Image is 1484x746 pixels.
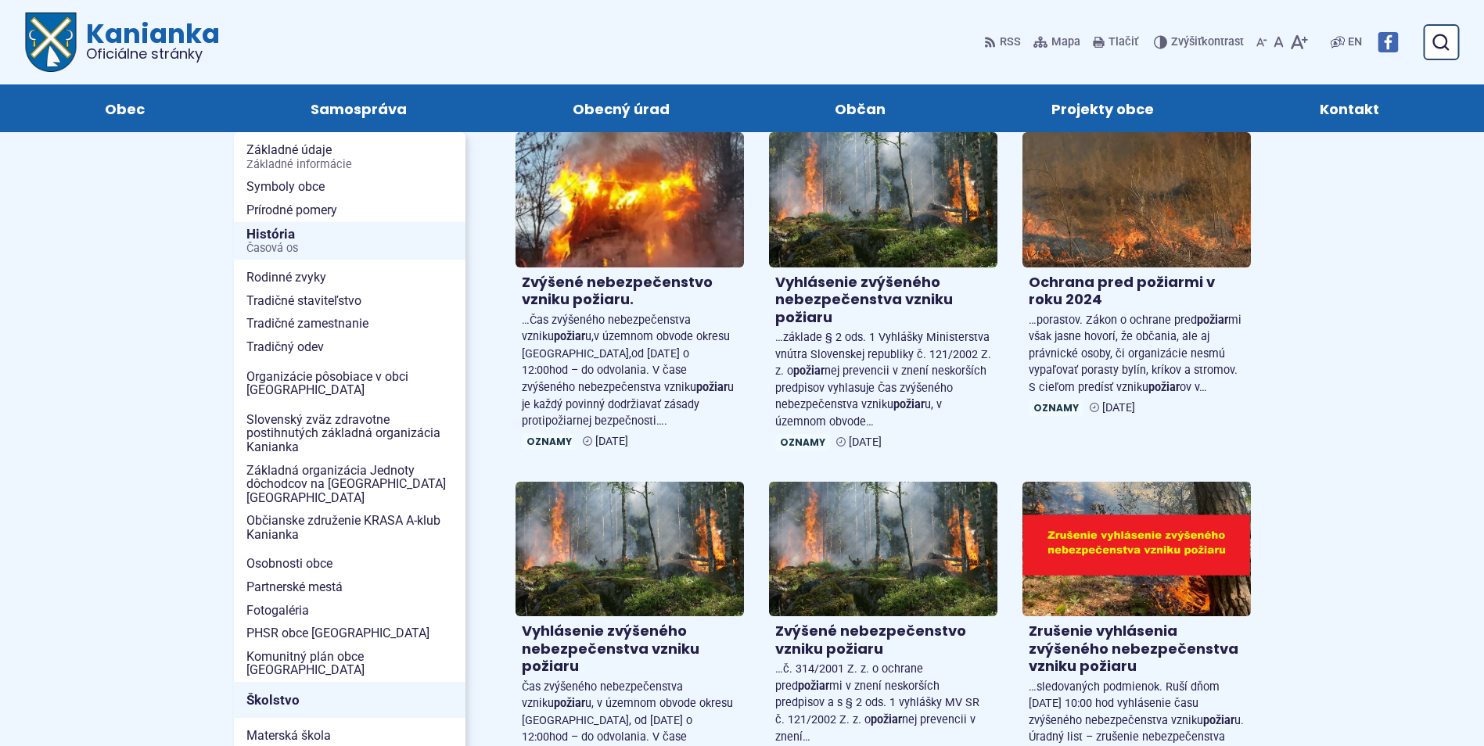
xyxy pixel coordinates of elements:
a: Zvýšené nebezpečenstvo vzniku požiaru. …Čas zvýšeného nebezpečenstva vznikupožiaru,v územnom obvo... [516,132,744,456]
span: kontrast [1171,36,1244,49]
span: Oznamy [522,433,577,450]
span: [DATE] [595,435,628,448]
a: Prírodné pomery [234,199,465,222]
a: PHSR obce [GEOGRAPHIC_DATA] [234,622,465,645]
strong: požiar [893,398,925,411]
a: Školstvo [234,682,465,718]
a: Obecný úrad [505,84,737,132]
strong: požiar [871,713,902,726]
strong: požiar [798,680,829,693]
span: Základná organizácia Jednoty dôchodcov na [GEOGRAPHIC_DATA] [GEOGRAPHIC_DATA] [246,459,453,510]
h4: Zvýšené nebezpečenstvo vzniku požiaru [775,622,991,658]
span: Organizácie pôsobiace v obci [GEOGRAPHIC_DATA] [246,365,453,402]
a: Tradičné staviteľstvo [234,289,465,313]
span: Občianske združenie KRASA A-klub Kanianka [246,509,453,546]
span: Projekty obce [1051,84,1154,132]
span: [DATE] [1102,401,1135,414]
span: História [246,222,453,260]
span: Fotogaléria [246,599,453,622]
strong: požiar [1148,381,1180,394]
a: Fotogaléria [234,599,465,622]
span: …základe § 2 ods. 1 Vyhlášky Ministerstva vnútra Slovenskej republiky č. 121/2002 Z. z. o nej pre... [775,331,991,429]
span: Samospráva [311,84,407,132]
strong: požiar [554,697,585,710]
strong: požiar [554,330,585,343]
span: Partnerské mestá [246,576,453,599]
span: Školstvo [246,688,453,712]
a: Kontakt [1252,84,1446,132]
a: Mapa [1030,26,1083,59]
span: Občan [835,84,886,132]
a: Komunitný plán obce [GEOGRAPHIC_DATA] [234,645,465,682]
a: Rodinné zvyky [234,266,465,289]
a: Osobnosti obce [234,552,465,576]
span: Tradičný odev [246,335,453,359]
span: Kanianka [77,20,220,61]
a: Základné údajeZákladné informácie [234,138,465,175]
span: Oznamy [775,434,830,450]
a: EN [1345,33,1365,52]
span: Slovenský zväz zdravotne postihnutých základná organizácia Kanianka [246,408,453,459]
span: RSS [1000,33,1021,52]
span: Osobnosti obce [246,552,453,576]
a: Organizácie pôsobiace v obci [GEOGRAPHIC_DATA] [234,365,465,402]
span: Tradičné staviteľstvo [246,289,453,313]
a: Projekty obce [984,84,1221,132]
a: Tradičné zamestnanie [234,312,465,335]
button: Zvýšiťkontrast [1154,26,1247,59]
span: Komunitný plán obce [GEOGRAPHIC_DATA] [246,645,453,682]
a: Obec [38,84,212,132]
span: Časová os [246,242,453,255]
span: Obec [105,84,145,132]
span: [DATE] [849,436,882,449]
img: Prejsť na domovskú stránku [25,13,77,72]
a: HistóriaČasová os [234,222,465,260]
a: Slovenský zväz zdravotne postihnutých základná organizácia Kanianka [234,408,465,459]
button: Zmenšiť veľkosť písma [1253,26,1270,59]
a: Logo Kanianka, prejsť na domovskú stránku. [25,13,220,72]
span: Prírodné pomery [246,199,453,222]
button: Tlačiť [1090,26,1141,59]
span: …č. 314/2001 Z. z. o ochrane pred mi v znení neskorších predpisov a s § 2 ods. 1 vyhlášky MV SR č... [775,662,979,743]
span: Oznamy [1029,400,1083,416]
span: Tradičné zamestnanie [246,312,453,335]
img: Prejsť na Facebook stránku [1378,32,1398,52]
h4: Zvýšené nebezpečenstvo vzniku požiaru. [522,274,738,309]
strong: požiar [696,381,728,394]
strong: požiar [1197,314,1228,327]
span: Mapa [1051,33,1080,52]
a: Občianske združenie KRASA A-klub Kanianka [234,509,465,546]
span: Oficiálne stránky [86,47,220,61]
span: …porastov. Zákon o ochrane pred mi však jasne hovorí, že občania, ale aj právnické osoby, či orga... [1029,314,1241,394]
strong: požiar [793,364,825,378]
a: Partnerské mestá [234,576,465,599]
span: Rodinné zvyky [246,266,453,289]
span: PHSR obce [GEOGRAPHIC_DATA] [246,622,453,645]
a: Ochrana pred požiarmi v roku 2024 …porastov. Zákon o ochrane predpožiarmi však jasne hovorí, že o... [1022,132,1251,422]
span: Kontakt [1320,84,1379,132]
h4: Zrušenie vyhlásenia zvýšeného nebezpečenstva vzniku požiaru [1029,622,1245,676]
a: Symboly obce [234,175,465,199]
span: Symboly obce [246,175,453,199]
span: EN [1348,33,1362,52]
a: RSS [984,26,1024,59]
span: Tlačiť [1109,36,1138,49]
span: Základné údaje [246,138,453,175]
strong: požiar [1203,714,1234,727]
a: Vyhlásenie zvýšeného nebezpečenstva vzniku požiaru …základe § 2 ods. 1 Vyhlášky Ministerstva vnút... [769,132,997,457]
span: Obecný úrad [573,84,670,132]
h4: Vyhlásenie zvýšeného nebezpečenstva vzniku požiaru [522,622,738,676]
span: …Čas zvýšeného nebezpečenstva vzniku u,v územnom obvode okresu [GEOGRAPHIC_DATA],od [DATE] o 12:0... [522,314,734,429]
span: Základné informácie [246,159,453,171]
span: Zvýšiť [1171,35,1202,48]
a: Základná organizácia Jednoty dôchodcov na [GEOGRAPHIC_DATA] [GEOGRAPHIC_DATA] [234,459,465,510]
a: Občan [768,84,954,132]
button: Nastaviť pôvodnú veľkosť písma [1270,26,1287,59]
button: Zväčšiť veľkosť písma [1287,26,1311,59]
a: Samospráva [243,84,474,132]
a: Tradičný odev [234,335,465,359]
h4: Vyhlásenie zvýšeného nebezpečenstva vzniku požiaru [775,274,991,327]
h4: Ochrana pred požiarmi v roku 2024 [1029,274,1245,309]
